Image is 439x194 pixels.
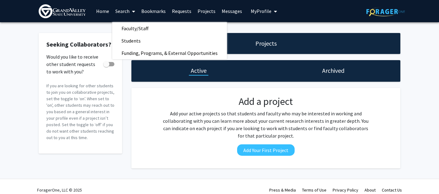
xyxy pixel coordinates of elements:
span: Faculty/Staff [112,22,158,35]
a: Projects [194,0,219,22]
a: Students [112,36,227,45]
p: Add your active projects so that students and faculty who may be interested in working and collab... [161,110,371,139]
span: Would you like to receive other student requests to work with you? [46,53,101,75]
a: Home [93,0,112,22]
h2: Seeking Collaborators? [46,41,114,48]
a: Press & Media [269,187,296,193]
a: Search [112,0,138,22]
h1: Archived [322,66,344,75]
h1: Active [191,66,207,75]
a: Faculty/Staff [112,24,227,33]
span: Funding, Programs, & External Opportunities [112,47,227,59]
a: Messages [219,0,245,22]
h1: Projects [255,39,277,48]
p: If you are looking for other students to join you on collaborative projects, set the toggle to ‘o... [46,83,114,141]
span: Students [112,35,150,47]
a: Contact Us [382,187,402,193]
button: Add Your First Project [237,144,295,156]
h2: Add a project [161,96,371,107]
img: ForagerOne Logo [366,7,405,16]
a: Bookmarks [138,0,169,22]
a: Privacy Policy [333,187,358,193]
iframe: Chat [5,166,26,189]
a: Requests [169,0,194,22]
img: Grand Valley State University Logo [39,4,86,18]
a: Terms of Use [302,187,326,193]
a: Funding, Programs, & External Opportunities [112,48,227,58]
span: My Profile [251,8,271,14]
a: About [364,187,376,193]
